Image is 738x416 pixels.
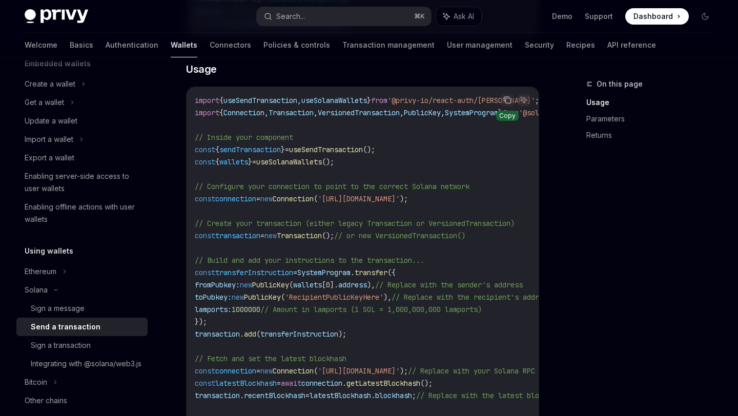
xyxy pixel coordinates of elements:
span: lamports: [195,305,232,314]
span: SystemProgram [445,108,498,117]
span: PublicKey [404,108,441,117]
a: Transaction management [342,33,435,57]
span: useSolanaWallets [301,96,367,105]
span: ( [289,280,293,289]
a: Returns [586,127,722,143]
span: latestBlockhash [310,391,371,400]
span: }); [195,317,207,326]
span: blockhash [375,391,412,400]
div: Export a wallet [25,152,74,164]
div: Send a transaction [31,321,100,333]
span: connection [301,379,342,388]
span: // Build and add your instructions to the transaction... [195,256,424,265]
span: . [240,329,244,339]
span: // Replace with the recipient's address [392,293,551,302]
span: // Inside your component [195,133,293,142]
span: transaction [195,329,240,339]
span: } [498,108,502,117]
span: // Replace with the sender's address [375,280,523,289]
span: { [219,108,223,117]
button: Copy the contents from the code block [501,93,514,107]
h5: Using wallets [25,245,73,257]
img: dark logo [25,9,88,24]
span: , [264,108,269,117]
a: Update a wallet [16,112,148,130]
div: Integrating with @solana/web3.js [31,358,141,370]
span: . [371,391,375,400]
button: Search...⌘K [257,7,430,26]
span: ⌘ K [414,12,425,20]
span: wallets [293,280,322,289]
a: Export a wallet [16,149,148,167]
a: Parameters [586,111,722,127]
div: Get a wallet [25,96,64,109]
div: Other chains [25,394,67,407]
span: useSendTransaction [289,145,363,154]
span: // Replace with the latest blockhash [416,391,564,400]
span: (); [322,231,334,240]
span: toPubkey: [195,293,232,302]
a: Policies & controls [263,33,330,57]
span: import [195,96,219,105]
span: VersionedTransaction [318,108,400,117]
div: Enabling offline actions with user wallets [25,201,141,225]
span: // or new VersionedTransaction() [334,231,465,240]
span: Dashboard [633,11,673,22]
a: User management [447,33,512,57]
span: Usage [186,62,217,76]
span: ); [400,366,408,376]
span: Connection [273,366,314,376]
a: Connectors [210,33,251,57]
a: Demo [552,11,572,22]
span: (); [363,145,375,154]
span: from [371,96,387,105]
span: = [285,145,289,154]
span: ( [256,329,260,339]
button: Ask AI [517,93,530,107]
div: Copy [496,111,519,121]
span: '[URL][DOMAIN_NAME]' [318,194,400,203]
a: Other chains [16,391,148,410]
a: Enabling server-side access to user wallets [16,167,148,198]
span: useSolanaWallets [256,157,322,167]
div: Bitcoin [25,376,47,388]
span: = [305,391,310,400]
a: Integrating with @solana/web3.js [16,355,148,373]
span: const [195,145,215,154]
span: // Replace with your Solana RPC endpoint [408,366,572,376]
span: from [502,108,519,117]
span: const [195,366,215,376]
span: transaction [195,391,240,400]
span: sendTransaction [219,145,281,154]
span: } [281,145,285,154]
a: Send a transaction [16,318,148,336]
span: (); [322,157,334,167]
span: getLatestBlockhash [346,379,420,388]
span: address [338,280,367,289]
span: add [244,329,256,339]
span: = [256,366,260,376]
span: . [240,391,244,400]
span: const [195,194,215,203]
span: fromPubkey: [195,280,240,289]
span: ; [535,96,539,105]
span: new [264,231,277,240]
span: = [252,157,256,167]
span: , [314,108,318,117]
span: // Amount in lamports (1 SOL = 1,000,000,000 lamports) [260,305,482,314]
div: Update a wallet [25,115,77,127]
a: Enabling offline actions with user wallets [16,198,148,228]
span: = [277,379,281,388]
div: Search... [276,10,305,23]
span: ( [314,366,318,376]
span: '@privy-io/react-auth/[PERSON_NAME]' [387,96,535,105]
a: Sign a message [16,299,148,318]
span: new [240,280,252,289]
span: recentBlockhash [244,391,305,400]
a: Authentication [106,33,158,57]
span: } [367,96,371,105]
div: Ethereum [25,265,56,278]
span: Transaction [277,231,322,240]
span: const [195,268,215,277]
div: Create a wallet [25,78,75,90]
